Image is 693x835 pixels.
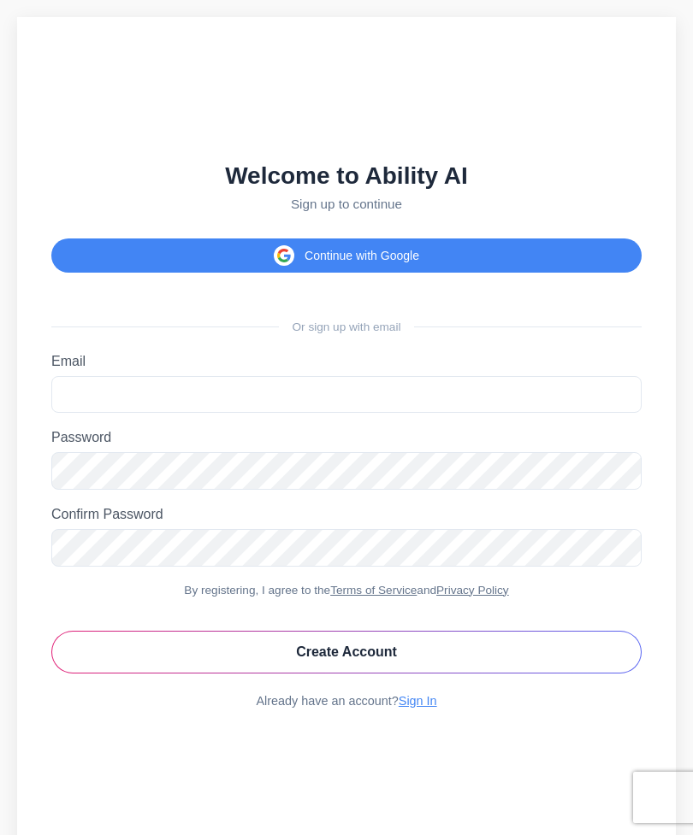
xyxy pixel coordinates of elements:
label: Email [51,354,642,369]
h2: Welcome to Ability AI [51,162,642,190]
label: Password [51,430,642,445]
button: Continue with Google [51,238,642,273]
div: By registering, I agree to the and [51,584,642,597]
div: Already have an account? [51,694,642,708]
p: Sign up to continue [51,197,642,211]
button: Create Account [51,631,642,673]
label: Confirm Password [51,507,642,522]
a: Terms of Service [330,584,417,597]
a: Sign In [399,694,437,708]
a: Privacy Policy [436,584,509,597]
div: Or sign up with email [51,320,642,333]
